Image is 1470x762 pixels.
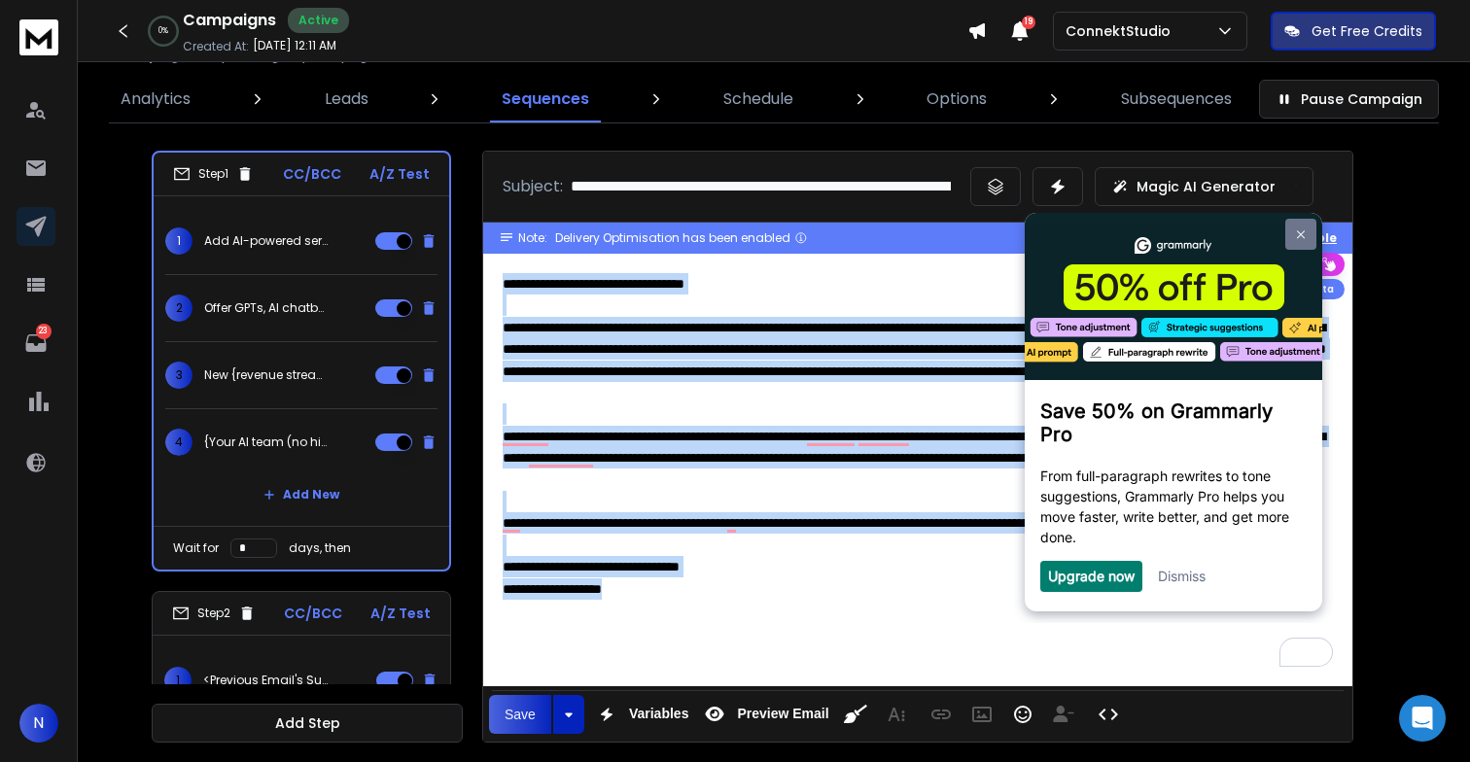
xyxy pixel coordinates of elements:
[733,706,832,722] span: Preview Email
[284,604,342,623] p: CC/BCC
[1137,177,1276,196] p: Magic AI Generator
[19,19,58,55] img: logo
[1399,695,1446,742] div: Open Intercom Messenger
[36,324,52,339] p: 23
[204,367,329,383] p: New {revenue streams|income sources|profit paths} for agencies — powered by {generative|AI-driven...
[121,87,191,111] p: Analytics
[1090,695,1127,734] button: Code View
[927,87,987,111] p: Options
[152,704,463,743] button: Add Step
[555,230,808,246] div: Delivery Optimisation has been enabled
[502,87,589,111] p: Sequences
[483,254,1352,686] div: To enrich screen reader interactions, please activate Accessibility in Grammarly extension settings
[165,294,192,322] span: 2
[723,87,793,111] p: Schedule
[172,605,256,622] div: Step 2
[1109,76,1243,122] a: Subsequences
[518,230,547,246] span: Note:
[26,253,293,334] p: From full-paragraph rewrites to tone suggestions, Grammarly Pro helps you move faster, write bett...
[489,695,551,734] button: Save
[283,164,341,184] p: CC/BCC
[283,17,291,26] img: close_x_white.png
[923,695,960,734] button: Insert Link (⌘K)
[19,704,58,743] button: N
[696,695,832,734] button: Preview Email
[248,475,355,514] button: Add New
[588,695,693,734] button: Variables
[109,76,202,122] a: Analytics
[165,429,192,456] span: 4
[173,540,219,556] p: Wait for
[204,434,329,450] p: {Your AI team (no hiring needed) — want to see how?|Your AI team (no hiring needed) — interested ...
[165,362,192,389] span: 3
[173,165,254,183] div: Step 1
[158,25,168,37] p: 0 %
[183,9,276,32] h1: Campaigns
[1095,167,1313,206] button: Magic AI Generator
[1004,695,1041,734] button: Emoticons
[165,227,192,255] span: 1
[325,87,368,111] p: Leads
[1045,695,1082,734] button: Insert Unsubscribe Link
[1121,87,1232,111] p: Subsequences
[370,604,431,623] p: A/Z Test
[152,151,451,571] li: Step1CC/BCCA/Z Test1Add AI-powered services to {{Company Name for Emails}} without hiring a dev2O...
[26,187,293,233] h3: Save 50% on Grammarly Pro
[625,706,693,722] span: Variables
[712,76,805,122] a: Schedule
[503,175,563,198] p: Subject:
[17,324,55,363] a: 23
[963,695,1000,734] button: Insert Image (⌘P)
[1259,80,1439,119] button: Pause Campaign
[1271,12,1436,51] button: Get Free Credits
[183,39,249,54] p: Created At:
[915,76,998,122] a: Options
[1312,21,1422,41] p: Get Free Credits
[204,233,329,249] p: Add AI-powered services to {{Company Name for Emails}} without hiring a dev
[490,76,601,122] a: Sequences
[1066,21,1178,41] p: ConnektStudio
[144,355,192,371] a: Dismiss
[369,164,430,184] p: A/Z Test
[34,355,121,371] a: Upgrade now
[878,695,915,734] button: More Text
[289,540,351,556] p: days, then
[11,12,308,167] img: cf05b94ade4f42629b949fb8a375e811-frame-31613004.png
[164,667,192,694] span: 1
[313,76,380,122] a: Leads
[253,38,336,53] p: [DATE] 12:11 AM
[204,300,329,316] p: Offer GPTs, AI chatbots & automation — {white-labeled|custom|branded} for your agency
[1022,16,1035,29] span: 19
[203,673,328,688] p: <Previous Email's Subject>
[288,8,349,33] div: Active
